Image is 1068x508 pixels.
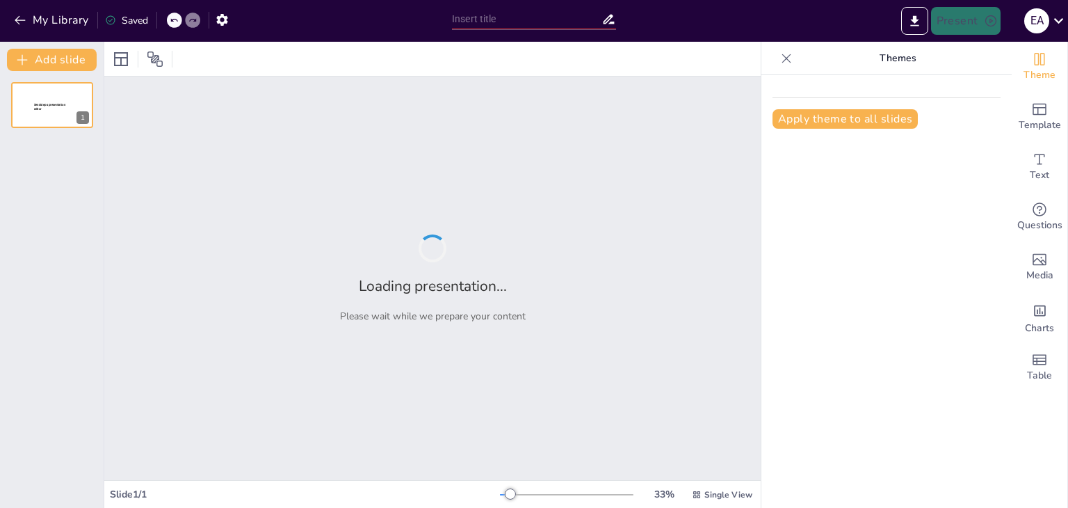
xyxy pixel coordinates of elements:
span: Position [147,51,163,68]
span: Single View [704,489,752,500]
div: Layout [110,48,132,70]
button: E A [1024,7,1049,35]
button: Export to PowerPoint [901,7,928,35]
button: Present [931,7,1001,35]
div: Add a table [1012,342,1067,392]
div: Saved [105,14,148,27]
div: Add ready made slides [1012,92,1067,142]
div: 1 [76,111,89,124]
button: My Library [10,9,95,31]
div: 33 % [647,488,681,501]
div: Add charts and graphs [1012,292,1067,342]
p: Themes [798,42,998,75]
div: Get real-time input from your audience [1012,192,1067,242]
span: Template [1019,118,1061,133]
span: Text [1030,168,1049,183]
div: Slide 1 / 1 [110,488,500,501]
p: Please wait while we prepare your content [340,310,526,323]
span: Media [1026,268,1053,283]
span: Questions [1017,218,1062,233]
span: Theme [1023,68,1055,83]
input: Insert title [452,9,601,29]
div: Add text boxes [1012,142,1067,192]
div: Add images, graphics, shapes or video [1012,242,1067,292]
button: Add slide [7,49,97,71]
h2: Loading presentation... [359,276,507,296]
span: Sendsteps presentation editor [34,103,65,111]
div: 1 [11,82,93,128]
div: Change the overall theme [1012,42,1067,92]
button: Apply theme to all slides [772,109,918,129]
span: Charts [1025,321,1054,336]
span: Table [1027,368,1052,383]
div: E A [1024,8,1049,33]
